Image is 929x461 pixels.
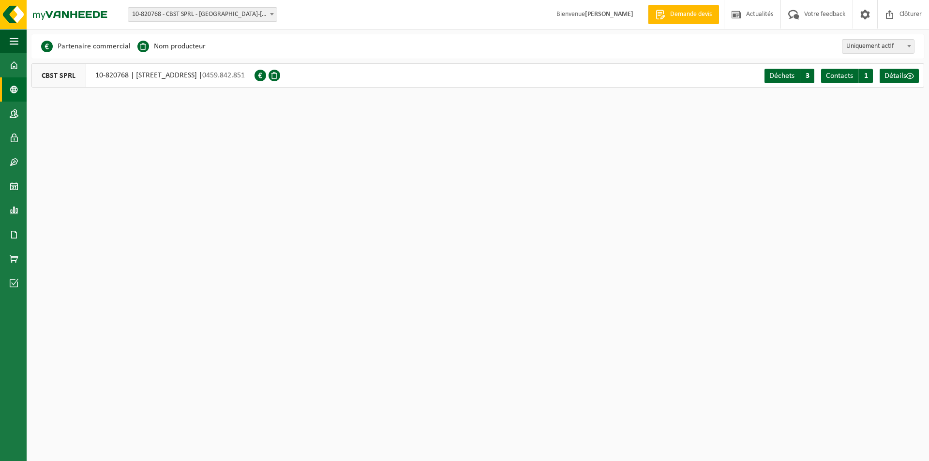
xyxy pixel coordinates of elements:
div: 10-820768 | [STREET_ADDRESS] | [31,63,255,88]
span: Détails [884,72,906,80]
a: Déchets 3 [764,69,814,83]
li: Partenaire commercial [41,39,131,54]
span: Demande devis [668,10,714,19]
a: Détails [880,69,919,83]
strong: [PERSON_NAME] [585,11,633,18]
span: Uniquement actif [842,39,914,54]
span: 1 [858,69,873,83]
span: CBST SPRL [32,64,86,87]
span: Contacts [826,72,853,80]
a: Demande devis [648,5,719,24]
span: Déchets [769,72,794,80]
span: 10-820768 - CBST SPRL - CORROY-LE-CHÂTEAU [128,8,277,21]
span: 10-820768 - CBST SPRL - CORROY-LE-CHÂTEAU [128,7,277,22]
span: Uniquement actif [842,40,914,53]
li: Nom producteur [137,39,206,54]
a: Contacts 1 [821,69,873,83]
span: 0459.842.851 [202,72,245,79]
span: 3 [800,69,814,83]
